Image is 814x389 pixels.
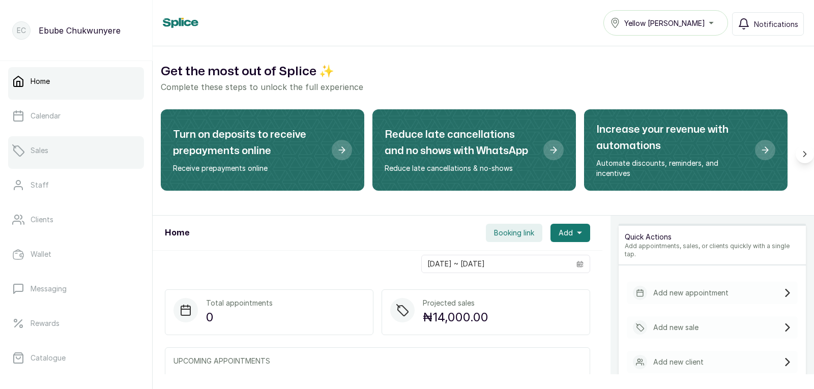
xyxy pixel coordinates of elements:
[17,25,26,36] p: EC
[173,127,324,159] h2: Turn on deposits to receive prepayments online
[31,111,61,121] p: Calendar
[31,145,48,156] p: Sales
[31,353,66,363] p: Catalogue
[8,67,144,96] a: Home
[8,344,144,372] a: Catalogue
[596,122,747,154] h2: Increase your revenue with automations
[653,288,729,298] p: Add new appointment
[8,136,144,165] a: Sales
[625,242,800,258] p: Add appointments, sales, or clients quickly with a single tap.
[31,76,50,86] p: Home
[494,228,534,238] span: Booking link
[385,163,535,173] p: Reduce late cancellations & no-shows
[8,102,144,130] a: Calendar
[173,163,324,173] p: Receive prepayments online
[754,19,798,29] span: Notifications
[8,275,144,303] a: Messaging
[624,18,705,28] span: Yellow [PERSON_NAME]
[8,205,144,234] a: Clients
[8,309,144,338] a: Rewards
[584,109,788,191] div: Increase your revenue with automations
[486,224,542,242] button: Booking link
[31,284,67,294] p: Messaging
[653,322,699,333] p: Add new sale
[173,356,582,366] p: UPCOMING APPOINTMENTS
[559,228,573,238] span: Add
[206,298,273,308] p: Total appointments
[732,12,804,36] button: Notifications
[796,145,814,163] button: Scroll right
[423,298,488,308] p: Projected sales
[8,171,144,199] a: Staff
[576,260,584,267] svg: calendar
[165,227,189,239] h1: Home
[8,240,144,268] a: Wallet
[31,318,60,328] p: Rewards
[372,109,576,191] div: Reduce late cancellations and no shows with WhatsApp
[625,232,800,242] p: Quick Actions
[206,308,273,326] p: 0
[161,109,364,191] div: Turn on deposits to receive prepayments online
[31,180,49,190] p: Staff
[161,81,806,93] p: Complete these steps to unlock the full experience
[653,357,704,367] p: Add new client
[39,24,121,37] p: Ebube Chukwunyere
[596,158,747,178] p: Automate discounts, reminders, and incentives
[550,224,590,242] button: Add
[385,127,535,159] h2: Reduce late cancellations and no shows with WhatsApp
[161,63,806,81] h2: Get the most out of Splice ✨
[31,215,53,225] p: Clients
[422,255,570,273] input: Select date
[423,308,488,326] p: ₦14,000.00
[31,249,51,259] p: Wallet
[603,10,728,36] button: Yellow [PERSON_NAME]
